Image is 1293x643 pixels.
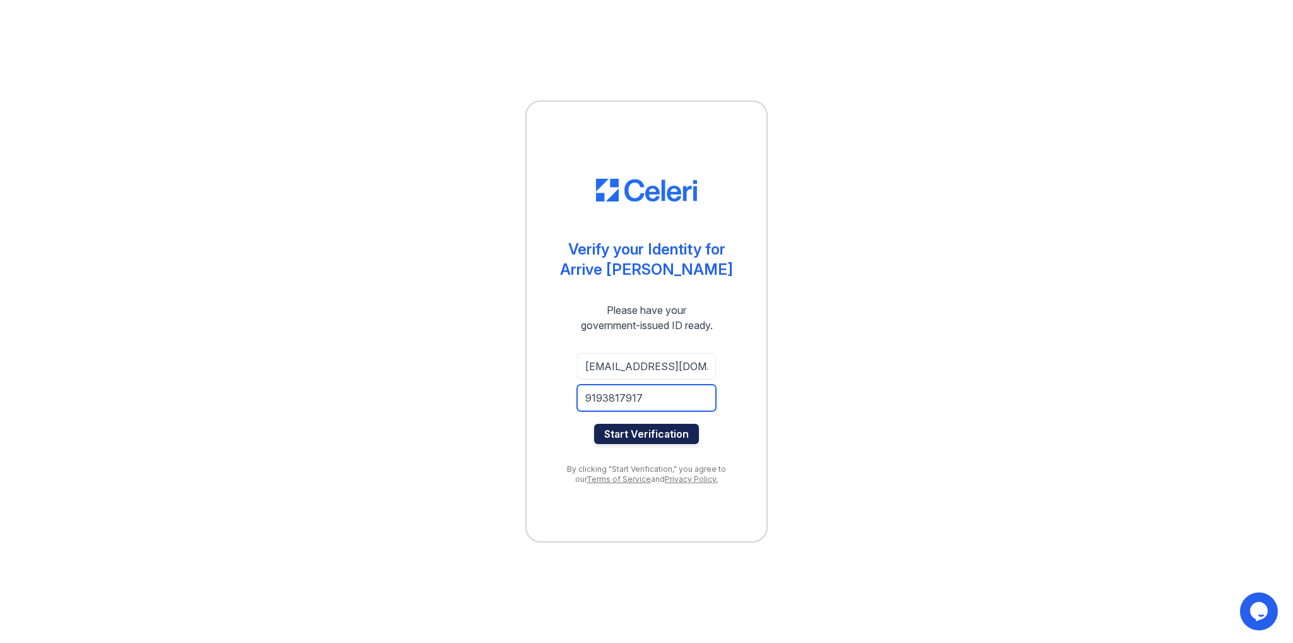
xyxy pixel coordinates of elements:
div: Verify your Identity for Arrive [PERSON_NAME] [560,239,733,280]
input: Email [577,353,716,380]
div: By clicking "Start Verification," you agree to our and [552,464,741,484]
iframe: chat widget [1240,592,1280,630]
img: CE_Logo_Blue-a8612792a0a2168367f1c8372b55b34899dd931a85d93a1a3d3e32e68fde9ad4.png [596,179,697,201]
a: Terms of Service [587,474,651,484]
a: Privacy Policy. [665,474,718,484]
div: Please have your government-issued ID ready. [558,303,736,333]
input: Phone [577,385,716,411]
button: Start Verification [594,424,699,444]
